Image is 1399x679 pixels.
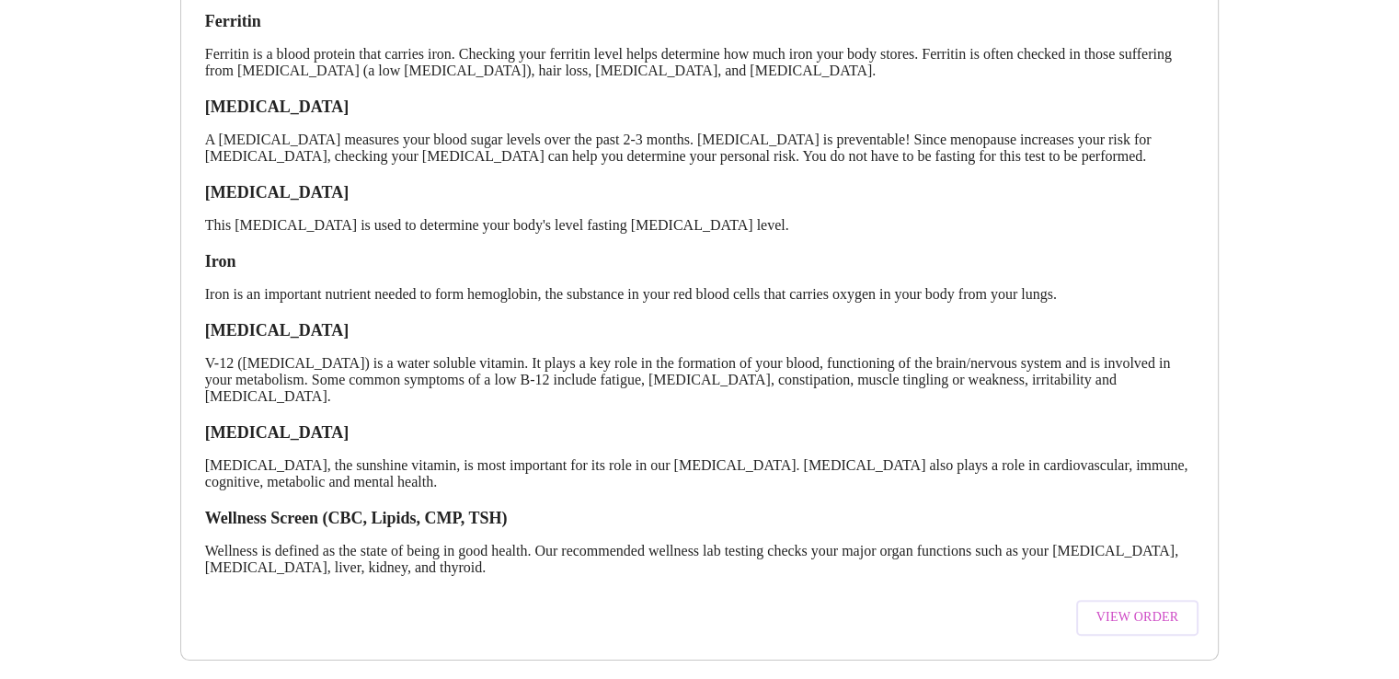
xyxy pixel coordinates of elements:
[205,543,1195,576] p: Wellness is defined as the state of being in good health. Our recommended wellness lab testing ch...
[205,46,1195,79] p: Ferritin is a blood protein that carries iron. Checking your ferritin level helps determine how m...
[205,321,1195,340] h3: [MEDICAL_DATA]
[205,98,1195,117] h3: [MEDICAL_DATA]
[205,355,1195,405] p: V-12 ([MEDICAL_DATA]) is a water soluble vitamin. It plays a key role in the formation of your bl...
[205,12,1195,31] h3: Ferritin
[205,286,1195,303] p: Iron is an important nutrient needed to form hemoglobin, the substance in your red blood cells th...
[205,132,1195,165] p: A [MEDICAL_DATA] measures your blood sugar levels over the past 2-3 months. [MEDICAL_DATA] is pre...
[1072,591,1204,645] a: View Order
[1096,606,1179,629] span: View Order
[205,457,1195,490] p: [MEDICAL_DATA], the sunshine vitamin, is most important for its role in our [MEDICAL_DATA]. [MEDI...
[205,509,1195,528] h3: Wellness Screen (CBC, Lipids, CMP, TSH)
[205,183,1195,202] h3: [MEDICAL_DATA]
[205,423,1195,443] h3: [MEDICAL_DATA]
[205,217,1195,234] p: This [MEDICAL_DATA] is used to determine your body's level fasting [MEDICAL_DATA] level.
[1076,600,1199,636] button: View Order
[205,252,1195,271] h3: Iron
